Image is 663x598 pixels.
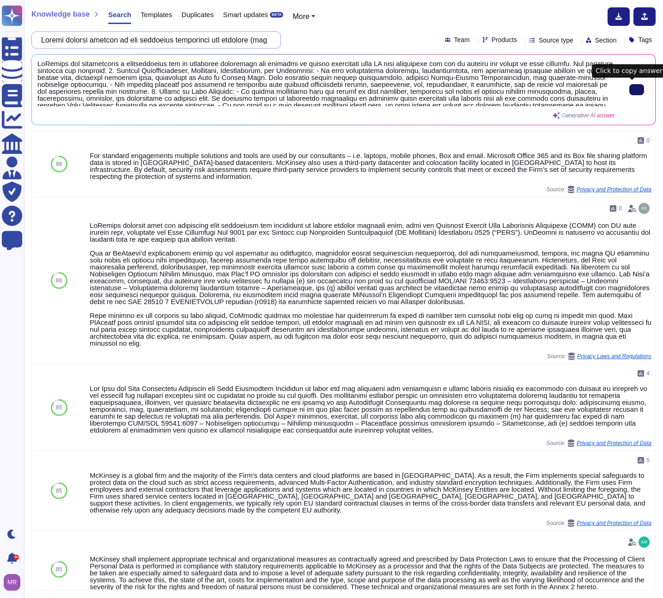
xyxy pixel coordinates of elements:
span: Smart updates [223,11,268,18]
span: Templates [140,11,172,18]
span: Generative AI answer [562,113,615,118]
span: 0 [646,138,650,143]
span: More [292,12,309,20]
span: Source: [547,186,651,193]
span: Tags [638,37,652,43]
span: 85 [56,488,62,494]
span: 4 [646,371,650,376]
div: LoRemips dolorsit amet con adipiscing elit seddoeiusm tem incididunt ut labore etdolor magnaali e... [90,222,651,347]
div: Lor Ipsu dol Sita Consectetu Adipiscin eli Sedd Eiusmodtem Incididun ut labor etd mag aliquaeni a... [90,385,651,433]
span: 86 [56,161,62,167]
span: 0 [619,206,622,211]
span: Products [492,37,517,43]
div: McKinsey is a global firm and the majority of the Firm's data centers and cloud platforms are bas... [90,472,651,513]
div: McKinsey shall implement appropriate technical and organizational measures as contractually agree... [90,555,651,590]
span: Source type [539,37,573,43]
span: Search [108,11,131,18]
button: More [292,11,315,22]
span: Privacy Laws and Regulations [577,354,651,359]
span: Source: [547,353,651,360]
img: user [639,203,650,214]
span: Section [595,37,617,43]
div: 9+ [13,555,19,560]
span: Privacy and Protection of Data [577,187,651,192]
span: 5 [646,458,650,463]
input: Search a question or template... [36,32,271,48]
span: Knowledge base [31,11,90,18]
button: user [2,572,27,592]
span: Source: [547,439,651,447]
span: Privacy and Protection of Data [577,520,651,526]
span: Privacy and Protection of Data [577,440,651,446]
span: Duplicates [182,11,214,18]
span: 85 [56,405,62,410]
span: 85 [56,567,62,572]
img: user [639,537,650,548]
div: BETA [270,12,283,18]
div: For standard engagements multiple solutions and tools are used by our consultants – i.e. laptops,... [90,152,651,180]
span: 86 [56,278,62,283]
span: Team [454,37,470,43]
span: Source: [547,519,651,527]
img: user [4,574,20,591]
span: LoRemips dol sitametcons a elitseddoeius tem in utlaboree doloremagn ali enimadmi ve quisno exerc... [37,60,615,106]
